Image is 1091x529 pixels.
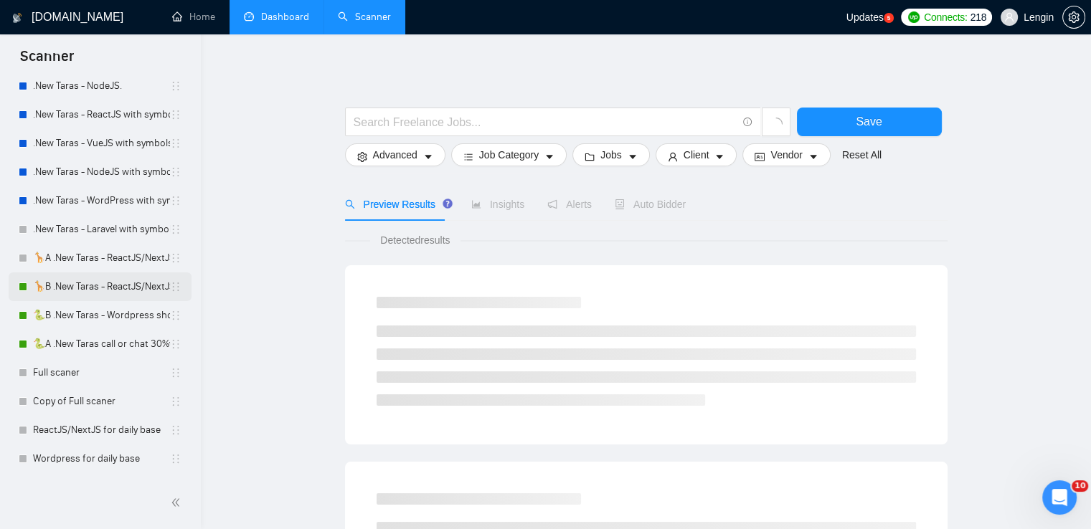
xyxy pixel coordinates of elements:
[887,15,891,22] text: 5
[908,11,920,23] img: upwork-logo.png
[544,151,554,162] span: caret-down
[9,46,85,76] span: Scanner
[170,224,181,235] span: holder
[171,495,185,510] span: double-left
[170,195,181,206] span: holder
[345,143,445,166] button: settingAdvancedcaret-down
[33,244,170,272] a: 🦒A .New Taras - ReactJS/NextJS usual 23/04
[656,143,737,166] button: userClientcaret-down
[12,6,22,29] img: logo
[628,151,638,162] span: caret-down
[170,310,181,321] span: holder
[172,11,215,23] a: homeHome
[33,330,170,358] a: 🐍A .New Taras call or chat 30%view 0 reply 23/04
[345,199,355,209] span: search
[33,72,170,100] a: .New Taras - NodeJS.
[338,11,391,23] a: searchScanner
[33,272,170,301] a: 🦒B .New Taras - ReactJS/NextJS rel exp 23/04
[441,197,454,210] div: Tooltip anchor
[9,358,192,387] li: Full scaner
[924,9,967,25] span: Connects:
[33,158,170,186] a: .New Taras - NodeJS with symbols
[170,281,181,292] span: holder
[451,143,567,166] button: barsJob Categorycaret-down
[547,199,592,210] span: Alerts
[615,199,686,210] span: Auto Bidder
[547,199,557,209] span: notification
[9,129,192,158] li: .New Taras - VueJS with symbols
[345,199,448,210] span: Preview Results
[357,151,367,162] span: setting
[463,151,473,162] span: bars
[970,9,986,25] span: 218
[9,100,192,129] li: .New Taras - ReactJS with symbols
[9,444,192,473] li: Wordpress for daily base
[1072,480,1088,492] span: 10
[770,118,783,130] span: loading
[9,473,192,502] li: VueJS for daily base
[1004,12,1014,22] span: user
[668,151,678,162] span: user
[856,113,882,130] span: Save
[615,199,625,209] span: robot
[9,416,192,444] li: ReactJS/NextJS for daily base
[170,166,181,178] span: holder
[471,199,481,209] span: area-chart
[170,338,181,350] span: holder
[170,138,181,149] span: holder
[9,215,192,244] li: .New Taras - Laravel with symbols
[797,108,942,136] button: Save
[9,387,192,416] li: Copy of Full scaner
[9,330,192,358] li: 🐍A .New Taras call or chat 30%view 0 reply 23/04
[1042,480,1077,515] iframe: Intercom live chat
[9,244,192,272] li: 🦒A .New Taras - ReactJS/NextJS usual 23/04
[170,424,181,436] span: holder
[9,301,192,330] li: 🐍B .New Taras - Wordpress short 23/04
[572,143,650,166] button: folderJobscaret-down
[170,252,181,264] span: holder
[714,151,724,162] span: caret-down
[33,100,170,129] a: .New Taras - ReactJS with symbols
[33,215,170,244] a: .New Taras - Laravel with symbols
[842,147,882,163] a: Reset All
[354,113,737,131] input: Search Freelance Jobs...
[846,11,884,23] span: Updates
[471,199,524,210] span: Insights
[170,396,181,407] span: holder
[33,301,170,330] a: 🐍B .New Taras - Wordpress short 23/04
[33,186,170,215] a: .New Taras - WordPress with symbols
[884,13,894,23] a: 5
[33,129,170,158] a: .New Taras - VueJS with symbols
[170,109,181,120] span: holder
[479,147,539,163] span: Job Category
[33,444,170,473] a: Wordpress for daily base
[684,147,709,163] span: Client
[9,72,192,100] li: .New Taras - NodeJS.
[33,358,170,387] a: Full scaner
[770,147,802,163] span: Vendor
[9,272,192,301] li: 🦒B .New Taras - ReactJS/NextJS rel exp 23/04
[600,147,622,163] span: Jobs
[9,158,192,186] li: .New Taras - NodeJS with symbols
[170,367,181,378] span: holder
[170,80,181,92] span: holder
[370,232,460,248] span: Detected results
[755,151,765,162] span: idcard
[373,147,417,163] span: Advanced
[1063,11,1085,23] span: setting
[1062,6,1085,29] button: setting
[742,143,830,166] button: idcardVendorcaret-down
[585,151,595,162] span: folder
[33,387,170,416] a: Copy of Full scaner
[1062,11,1085,23] a: setting
[808,151,818,162] span: caret-down
[743,118,752,127] span: info-circle
[170,453,181,464] span: holder
[244,11,309,23] a: dashboardDashboard
[9,186,192,215] li: .New Taras - WordPress with symbols
[423,151,433,162] span: caret-down
[33,416,170,444] a: ReactJS/NextJS for daily base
